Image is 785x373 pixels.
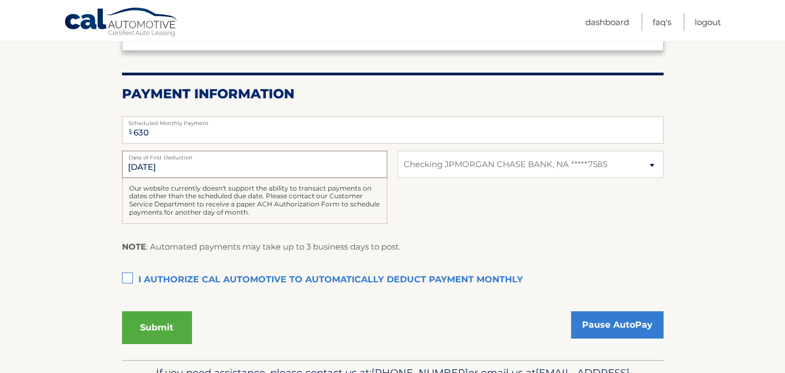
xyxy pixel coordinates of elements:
label: I authorize cal automotive to automatically deduct payment monthly [122,269,664,291]
a: Logout [695,13,721,31]
span: $ [125,120,136,144]
strong: NOTE [122,241,146,252]
input: Payment Date [122,151,387,178]
a: FAQ's [653,13,671,31]
button: Submit [122,311,192,344]
p: : Automated payments may take up to 3 business days to post. [122,240,400,254]
h2: Payment Information [122,86,664,102]
div: Our website currently doesn't support the ability to transact payments on dates other than the sc... [122,178,387,224]
a: Cal Automotive [64,7,179,39]
label: Scheduled Monthly Payment [122,116,664,125]
a: Pause AutoPay [571,311,664,339]
a: Dashboard [585,13,629,31]
input: Payment Amount [122,116,664,144]
label: Date of First Deduction [122,151,387,159]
